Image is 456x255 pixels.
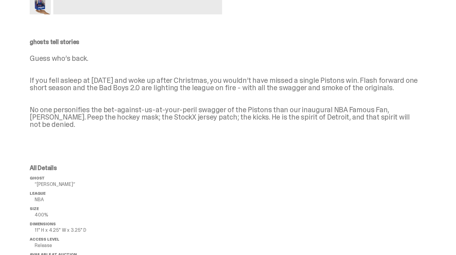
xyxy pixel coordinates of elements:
span: Access Level [30,237,59,242]
p: 400% [35,212,128,217]
span: Size [30,206,39,211]
span: League [30,191,46,196]
span: ghost [30,176,45,181]
p: 11" H x 4.25" W x 3.25" D [35,228,128,233]
p: ghosts tell stories [30,39,422,45]
span: Dimensions [30,221,55,227]
p: Guess who’s back. If you fell asleep at [DATE] and woke up after Christmas, you wouldn’t have mis... [30,55,422,128]
p: NBA [35,197,128,202]
p: Release [35,243,128,248]
p: “[PERSON_NAME]” [35,182,128,187]
p: All Details [30,165,128,171]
